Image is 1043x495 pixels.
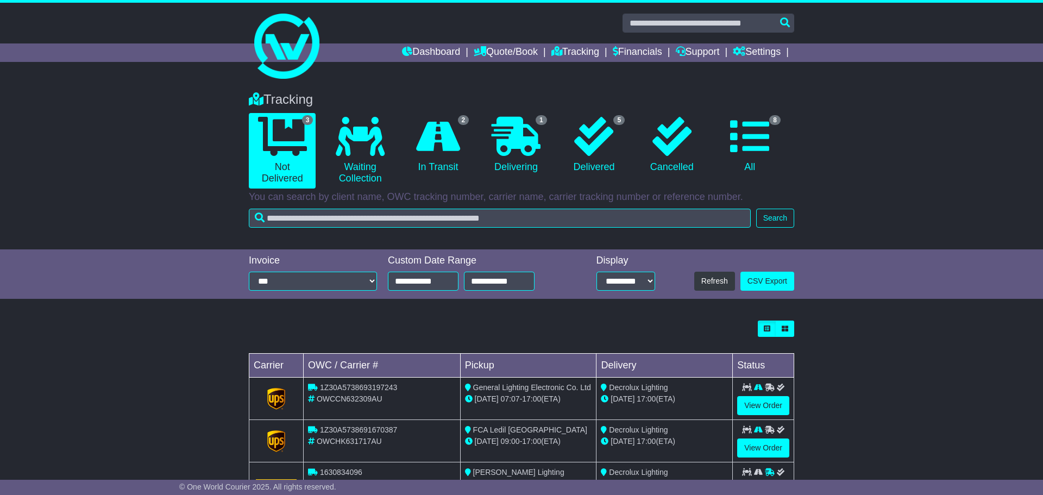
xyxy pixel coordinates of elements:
span: [DATE] [475,394,499,403]
span: [DATE] [611,394,634,403]
a: Financials [613,43,662,62]
div: (ETA) [601,436,728,447]
span: 17:00 [522,394,541,403]
span: 1630834096 [320,468,362,477]
a: 5 Delivered [561,113,627,177]
a: Waiting Collection [326,113,393,189]
a: Quote/Book [474,43,538,62]
span: 8 [769,115,781,125]
td: Status [733,354,794,378]
span: 17:00 [637,437,656,446]
span: General Lighting Electronic Co. Ltd [473,383,591,392]
div: - (ETA) [465,478,592,490]
span: [DATE] [475,437,499,446]
span: 1 [536,115,547,125]
div: Display [596,255,655,267]
span: [PERSON_NAME] Lighting [473,468,564,477]
span: 1Z30A5738693197243 [320,383,397,392]
span: 1Z30A5738691670387 [320,425,397,434]
a: Tracking [551,43,599,62]
span: Decrolux Lighting [609,468,668,477]
span: © One World Courier 2025. All rights reserved. [179,483,336,491]
button: Search [756,209,794,228]
span: OWCHK631717AU [317,437,382,446]
span: 3 [302,115,313,125]
div: (ETA) [601,393,728,405]
span: 07:07 [501,394,520,403]
a: Dashboard [402,43,460,62]
div: - (ETA) [465,393,592,405]
a: CSV Export [740,272,794,291]
div: (ETA) [601,478,728,490]
a: Cancelled [638,113,705,177]
a: View Order [737,438,789,458]
span: FCA Ledil [GEOGRAPHIC_DATA] [473,425,587,434]
a: 8 All [717,113,783,177]
td: Carrier [249,354,304,378]
div: - (ETA) [465,436,592,447]
div: Invoice [249,255,377,267]
span: 5 [613,115,625,125]
img: GetCarrierServiceLogo [267,430,286,452]
a: 3 Not Delivered [249,113,316,189]
p: You can search by client name, OWC tracking number, carrier name, carrier tracking number or refe... [249,191,794,203]
img: GetCarrierServiceLogo [267,388,286,410]
span: 2 [458,115,469,125]
a: View Order [737,396,789,415]
a: 1 Delivering [482,113,549,177]
button: Refresh [694,272,735,291]
div: Tracking [243,92,800,108]
td: OWC / Carrier # [304,354,461,378]
span: [DATE] [611,437,634,446]
span: Decrolux Lighting [609,425,668,434]
td: Delivery [596,354,733,378]
span: 09:00 [501,437,520,446]
div: Custom Date Range [388,255,562,267]
span: Decrolux Lighting [609,383,668,392]
span: OWCCN632309AU [317,394,382,403]
span: 17:00 [637,394,656,403]
a: Support [676,43,720,62]
a: 2 In Transit [405,113,472,177]
a: Settings [733,43,781,62]
td: Pickup [460,354,596,378]
span: 17:00 [522,437,541,446]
